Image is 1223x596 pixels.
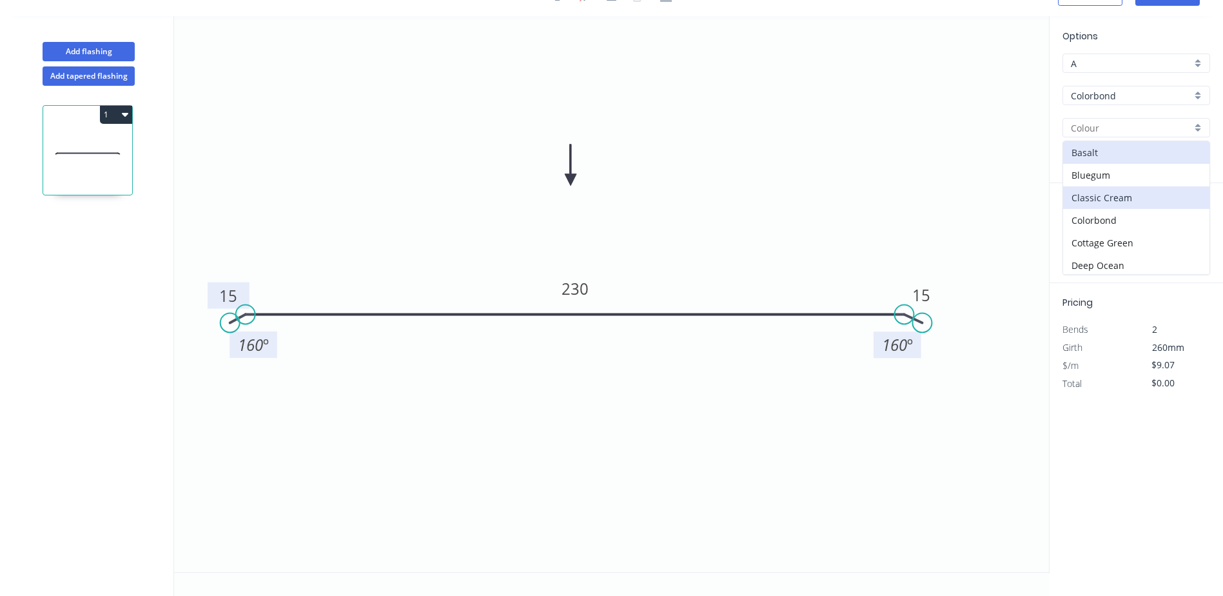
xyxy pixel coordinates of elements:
[1063,164,1209,186] div: Bluegum
[238,334,263,355] tspan: 160
[1062,377,1082,390] span: Total
[1071,121,1191,135] input: Colour
[1062,341,1082,353] span: Girth
[174,16,1049,572] svg: 0
[1062,359,1079,372] span: $/m
[1062,30,1098,43] span: Options
[1152,323,1157,335] span: 2
[1063,254,1209,277] div: Deep Ocean
[1063,232,1209,254] div: Cottage Green
[1063,209,1209,232] div: Colorbond
[1063,141,1209,164] div: Basalt
[562,278,589,299] tspan: 230
[43,66,135,86] button: Add tapered flashing
[1152,341,1184,353] span: 260mm
[1062,296,1093,309] span: Pricing
[1071,57,1191,70] input: Price level
[907,334,913,355] tspan: º
[100,106,132,124] button: 1
[219,285,237,306] tspan: 15
[1063,186,1209,209] div: Classic Cream
[263,334,269,355] tspan: º
[882,334,907,355] tspan: 160
[912,284,930,306] tspan: 15
[1062,323,1088,335] span: Bends
[1071,89,1191,103] input: Material
[43,42,135,61] button: Add flashing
